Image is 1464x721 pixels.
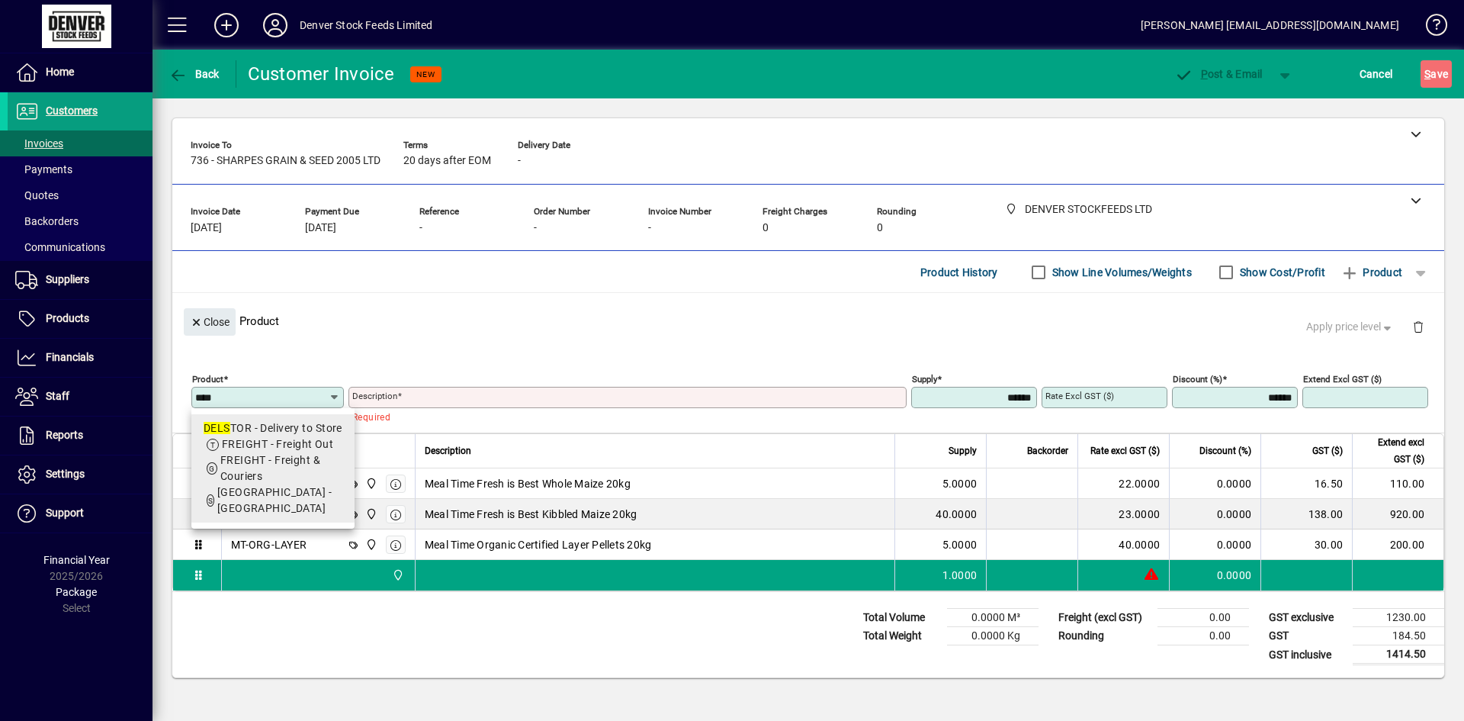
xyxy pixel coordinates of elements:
[46,351,94,363] span: Financials
[1201,68,1208,80] span: P
[1087,476,1160,491] div: 22.0000
[949,443,977,459] span: Supply
[1260,468,1352,499] td: 16.50
[1352,529,1443,560] td: 200.00
[1169,468,1260,499] td: 0.0000
[169,68,220,80] span: Back
[184,308,236,336] button: Close
[361,506,379,523] span: DENVER STOCKFEEDS LTD
[388,567,406,584] span: DENVER STOCKFEEDS LTD
[1306,319,1395,335] span: Apply price level
[1237,265,1325,280] label: Show Cost/Profit
[15,163,72,175] span: Payments
[534,222,537,234] span: -
[1051,627,1157,645] td: Rounding
[1087,507,1160,522] div: 23.0000
[352,391,397,401] mat-label: Description
[1360,62,1393,86] span: Cancel
[856,627,947,645] td: Total Weight
[1303,374,1382,385] mat-label: Extend excl GST ($)
[191,414,355,523] mat-option: DELSTOR - Delivery to Store
[947,609,1039,627] td: 0.0000 M³
[165,60,223,88] button: Back
[425,507,637,522] span: Meal Time Fresh is Best Kibbled Maize 20kg
[1312,443,1343,459] span: GST ($)
[204,422,230,434] em: DELS
[46,429,83,441] span: Reports
[15,241,105,253] span: Communications
[856,609,947,627] td: Total Volume
[15,189,59,201] span: Quotes
[43,554,110,566] span: Financial Year
[231,537,307,552] div: MT-ORG-LAYER
[425,443,471,459] span: Description
[1087,537,1160,552] div: 40.0000
[1352,499,1443,529] td: 920.00
[190,310,230,335] span: Close
[914,259,1004,286] button: Product History
[8,208,152,234] a: Backorders
[1400,308,1437,345] button: Delete
[920,260,998,285] span: Product History
[361,536,379,553] span: DENVER STOCKFEEDS LTD
[300,13,433,37] div: Denver Stock Feeds Limited
[8,339,152,377] a: Financials
[8,378,152,416] a: Staff
[912,374,937,385] mat-label: Supply
[1261,627,1353,645] td: GST
[15,215,79,227] span: Backorders
[46,66,74,78] span: Home
[1353,609,1444,627] td: 1230.00
[1199,443,1251,459] span: Discount (%)
[8,417,152,455] a: Reports
[46,468,85,480] span: Settings
[942,476,978,491] span: 5.0000
[947,627,1039,645] td: 0.0000 Kg
[8,182,152,208] a: Quotes
[762,222,769,234] span: 0
[152,60,236,88] app-page-header-button: Back
[1169,560,1260,591] td: 0.0000
[942,537,978,552] span: 5.0000
[1356,60,1397,88] button: Cancel
[1169,529,1260,560] td: 0.0000
[8,53,152,92] a: Home
[1051,609,1157,627] td: Freight (excl GST)
[8,261,152,299] a: Suppliers
[8,455,152,494] a: Settings
[518,155,521,167] span: -
[942,568,978,583] span: 1.0000
[425,476,631,491] span: Meal Time Fresh is Best Whole Maize 20kg
[202,11,251,39] button: Add
[251,11,300,39] button: Profile
[220,454,320,482] span: FREIGHT - Freight & Couriers
[217,486,332,514] span: [GEOGRAPHIC_DATA] - [GEOGRAPHIC_DATA]
[936,507,977,522] span: 40.0000
[1260,499,1352,529] td: 138.00
[648,222,651,234] span: -
[1424,68,1430,80] span: S
[1174,68,1263,80] span: ost & Email
[1049,265,1192,280] label: Show Line Volumes/Weights
[1300,314,1401,341] button: Apply price level
[877,222,883,234] span: 0
[1167,60,1270,88] button: Post & Email
[1157,627,1249,645] td: 0.00
[46,312,89,324] span: Products
[248,62,395,86] div: Customer Invoice
[1157,609,1249,627] td: 0.00
[1260,529,1352,560] td: 30.00
[172,293,1444,349] div: Product
[56,586,97,598] span: Package
[191,155,380,167] span: 736 - SHARPES GRAIN & SEED 2005 LTD
[1090,443,1160,459] span: Rate excl GST ($)
[1352,468,1443,499] td: 110.00
[46,507,84,519] span: Support
[1353,627,1444,645] td: 184.50
[8,156,152,182] a: Payments
[8,130,152,156] a: Invoices
[46,390,69,402] span: Staff
[1353,645,1444,665] td: 1414.50
[191,222,222,234] span: [DATE]
[1169,499,1260,529] td: 0.0000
